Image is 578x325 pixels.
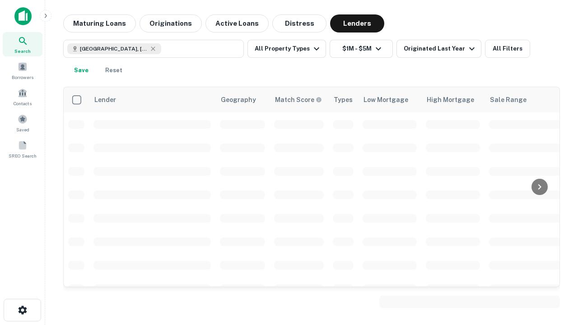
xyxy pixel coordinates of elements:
div: Sale Range [490,94,527,105]
div: Capitalize uses an advanced AI algorithm to match your search with the best lender. The match sco... [275,95,322,105]
th: Sale Range [485,87,566,112]
button: Originated Last Year [396,40,481,58]
span: [GEOGRAPHIC_DATA], [GEOGRAPHIC_DATA], [GEOGRAPHIC_DATA] [80,45,148,53]
th: Low Mortgage [358,87,421,112]
div: Originated Last Year [404,43,477,54]
button: [GEOGRAPHIC_DATA], [GEOGRAPHIC_DATA], [GEOGRAPHIC_DATA] [63,40,244,58]
a: Saved [3,111,42,135]
div: Low Mortgage [364,94,408,105]
div: Lender [94,94,116,105]
img: capitalize-icon.png [14,7,32,25]
button: Maturing Loans [63,14,136,32]
div: Types [334,94,353,105]
span: Search [14,47,31,55]
span: SREO Search [9,152,37,159]
button: All Property Types [247,40,326,58]
iframe: Chat Widget [533,224,578,267]
button: $1M - $5M [330,40,393,58]
th: High Mortgage [421,87,485,112]
button: All Filters [485,40,530,58]
button: Lenders [330,14,384,32]
th: Types [328,87,358,112]
button: Distress [272,14,326,32]
button: Reset [99,61,128,79]
th: Geography [215,87,270,112]
button: Originations [140,14,202,32]
span: Borrowers [12,74,33,81]
a: SREO Search [3,137,42,161]
a: Borrowers [3,58,42,83]
button: Active Loans [205,14,269,32]
th: Capitalize uses an advanced AI algorithm to match your search with the best lender. The match sco... [270,87,328,112]
button: Save your search to get updates of matches that match your search criteria. [67,61,96,79]
div: High Mortgage [427,94,474,105]
span: Saved [16,126,29,133]
h6: Match Score [275,95,320,105]
th: Lender [89,87,215,112]
a: Contacts [3,84,42,109]
a: Search [3,32,42,56]
div: Geography [221,94,256,105]
span: Contacts [14,100,32,107]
